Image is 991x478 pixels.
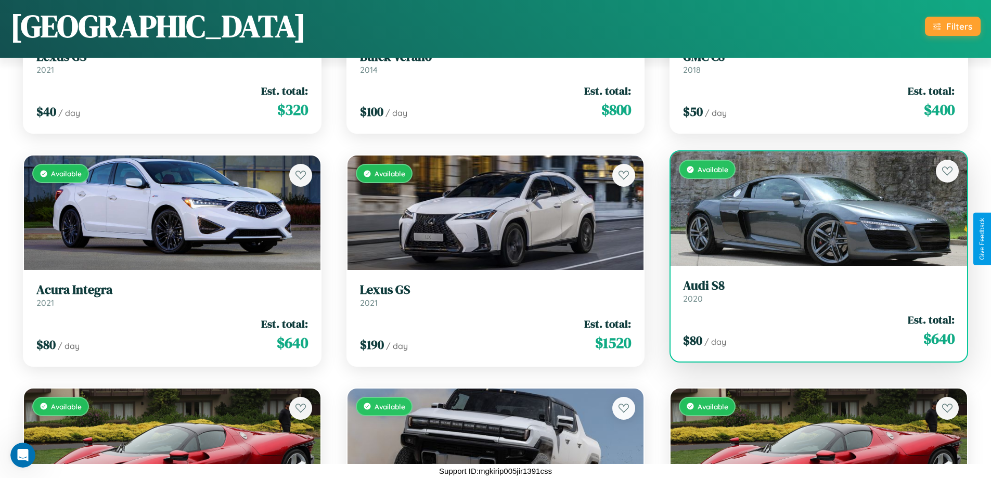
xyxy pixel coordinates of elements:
span: Est. total: [584,316,631,331]
span: $ 640 [923,328,955,349]
span: $ 190 [360,336,384,353]
span: Est. total: [261,316,308,331]
span: Available [375,169,405,178]
span: $ 400 [924,99,955,120]
span: 2021 [360,298,378,308]
span: $ 640 [277,332,308,353]
span: $ 320 [277,99,308,120]
span: / day [58,341,80,351]
span: $ 80 [36,336,56,353]
div: Filters [946,21,972,32]
button: Filters [925,17,981,36]
span: 2014 [360,64,378,75]
span: Available [698,165,728,174]
span: Available [698,402,728,411]
h3: Lexus GS [360,282,632,298]
span: / day [385,108,407,118]
span: 2020 [683,293,703,304]
span: Est. total: [584,83,631,98]
span: $ 100 [360,103,383,120]
h3: Acura Integra [36,282,308,298]
h1: [GEOGRAPHIC_DATA] [10,5,306,47]
span: Available [375,402,405,411]
span: $ 50 [683,103,703,120]
span: Available [51,169,82,178]
span: Est. total: [261,83,308,98]
h3: Audi S8 [683,278,955,293]
a: Buick Verano2014 [360,49,632,75]
span: / day [386,341,408,351]
span: Est. total: [908,312,955,327]
span: Available [51,402,82,411]
a: Lexus GS2021 [360,282,632,308]
span: 2021 [36,64,54,75]
a: Acura Integra2021 [36,282,308,308]
span: 2021 [36,298,54,308]
span: $ 40 [36,103,56,120]
a: GMC C82018 [683,49,955,75]
span: $ 800 [601,99,631,120]
p: Support ID: mgkirip005jir1391css [439,464,552,478]
a: Audi S82020 [683,278,955,304]
span: $ 1520 [595,332,631,353]
span: Est. total: [908,83,955,98]
span: / day [58,108,80,118]
div: Give Feedback [979,218,986,260]
span: $ 80 [683,332,702,349]
span: / day [705,108,727,118]
a: Lexus GS2021 [36,49,308,75]
span: 2018 [683,64,701,75]
span: / day [704,337,726,347]
iframe: Intercom live chat [10,443,35,468]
